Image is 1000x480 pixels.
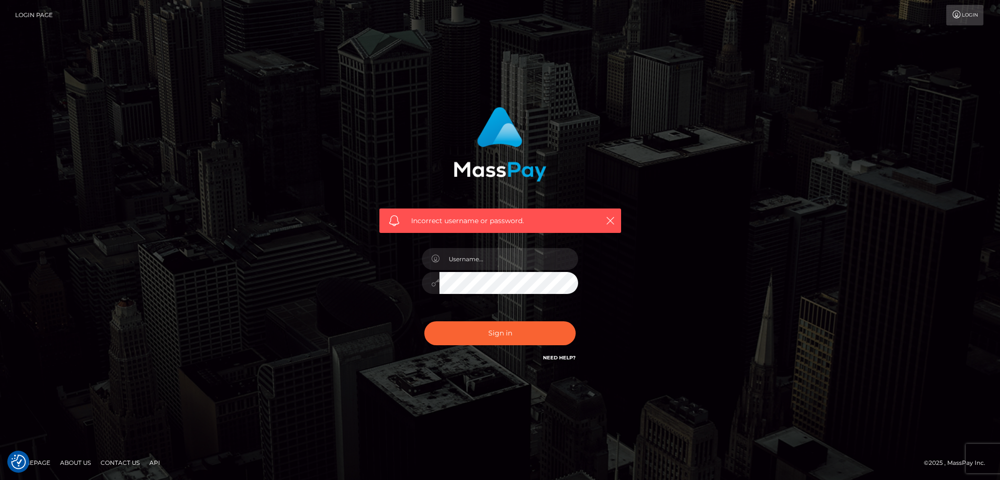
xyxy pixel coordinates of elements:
a: Login Page [15,5,53,25]
input: Username... [439,248,578,270]
button: Sign in [424,321,576,345]
a: Contact Us [97,455,144,470]
a: Login [946,5,983,25]
div: © 2025 , MassPay Inc. [924,458,993,468]
a: API [146,455,164,470]
img: Revisit consent button [11,455,26,469]
button: Consent Preferences [11,455,26,469]
a: Need Help? [543,355,576,361]
a: About Us [56,455,95,470]
a: Homepage [11,455,54,470]
img: MassPay Login [454,107,546,182]
span: Incorrect username or password. [411,216,589,226]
